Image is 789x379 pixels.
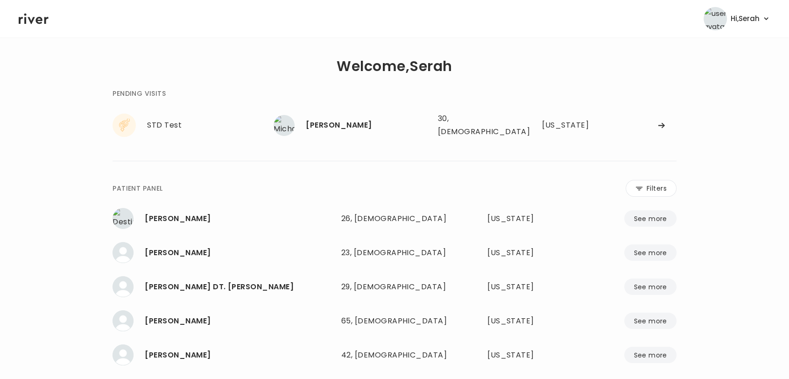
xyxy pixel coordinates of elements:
[487,349,562,362] div: Texas
[145,315,333,328] div: Joanna Bray
[626,180,676,197] button: Filters
[274,115,295,136] img: Michael Speid
[624,244,676,261] button: See more
[337,60,452,73] h1: Welcome, Serah
[487,315,562,328] div: Illinois
[487,280,562,293] div: Colorado
[341,315,448,328] div: 65, [DEMOGRAPHIC_DATA]
[113,310,134,331] img: Joanna Bray
[145,349,333,362] div: Andrew Qualls
[113,208,134,229] img: Destiny Ford
[113,88,166,99] div: PENDING VISITS
[341,349,448,362] div: 42, [DEMOGRAPHIC_DATA]
[731,12,760,25] span: Hi, Serah
[704,7,727,30] img: user avatar
[145,280,333,293] div: MELISSA DILEN TREVIZO GOMEZ
[147,119,274,132] div: STD Test
[704,7,770,30] button: user avatarHi,Serah
[341,280,448,293] div: 29, [DEMOGRAPHIC_DATA]
[487,246,562,259] div: Missouri
[113,183,162,194] div: PATIENT PANEL
[306,119,430,132] div: Michael Speid
[487,212,562,225] div: Florida
[145,246,333,259] div: KEYSHLA HERNANDEZ MARTINEZ
[438,112,513,138] div: 30, [DEMOGRAPHIC_DATA]
[113,242,134,263] img: KEYSHLA HERNANDEZ MARTINEZ
[624,279,676,295] button: See more
[113,276,134,297] img: MELISSA DILEN TREVIZO GOMEZ
[624,313,676,329] button: See more
[542,119,594,132] div: Florida
[145,212,333,225] div: Destiny Ford
[341,212,448,225] div: 26, [DEMOGRAPHIC_DATA]
[624,210,676,227] button: See more
[341,246,448,259] div: 23, [DEMOGRAPHIC_DATA]
[113,344,134,365] img: Andrew Qualls
[624,347,676,363] button: See more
